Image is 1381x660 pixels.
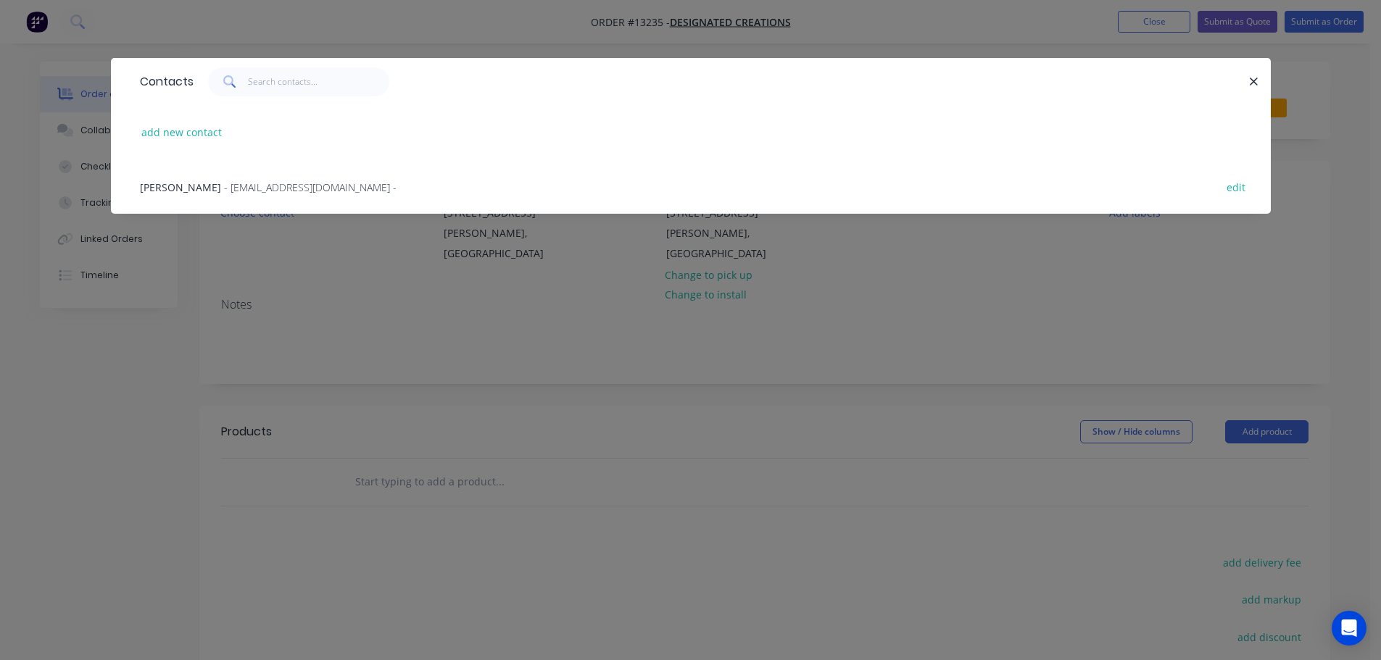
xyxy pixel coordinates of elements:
[1219,177,1253,196] button: edit
[134,122,230,142] button: add new contact
[133,59,194,105] div: Contacts
[1332,611,1367,646] div: Open Intercom Messenger
[224,180,397,194] span: - [EMAIL_ADDRESS][DOMAIN_NAME] -
[248,67,389,96] input: Search contacts...
[140,180,221,194] span: [PERSON_NAME]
